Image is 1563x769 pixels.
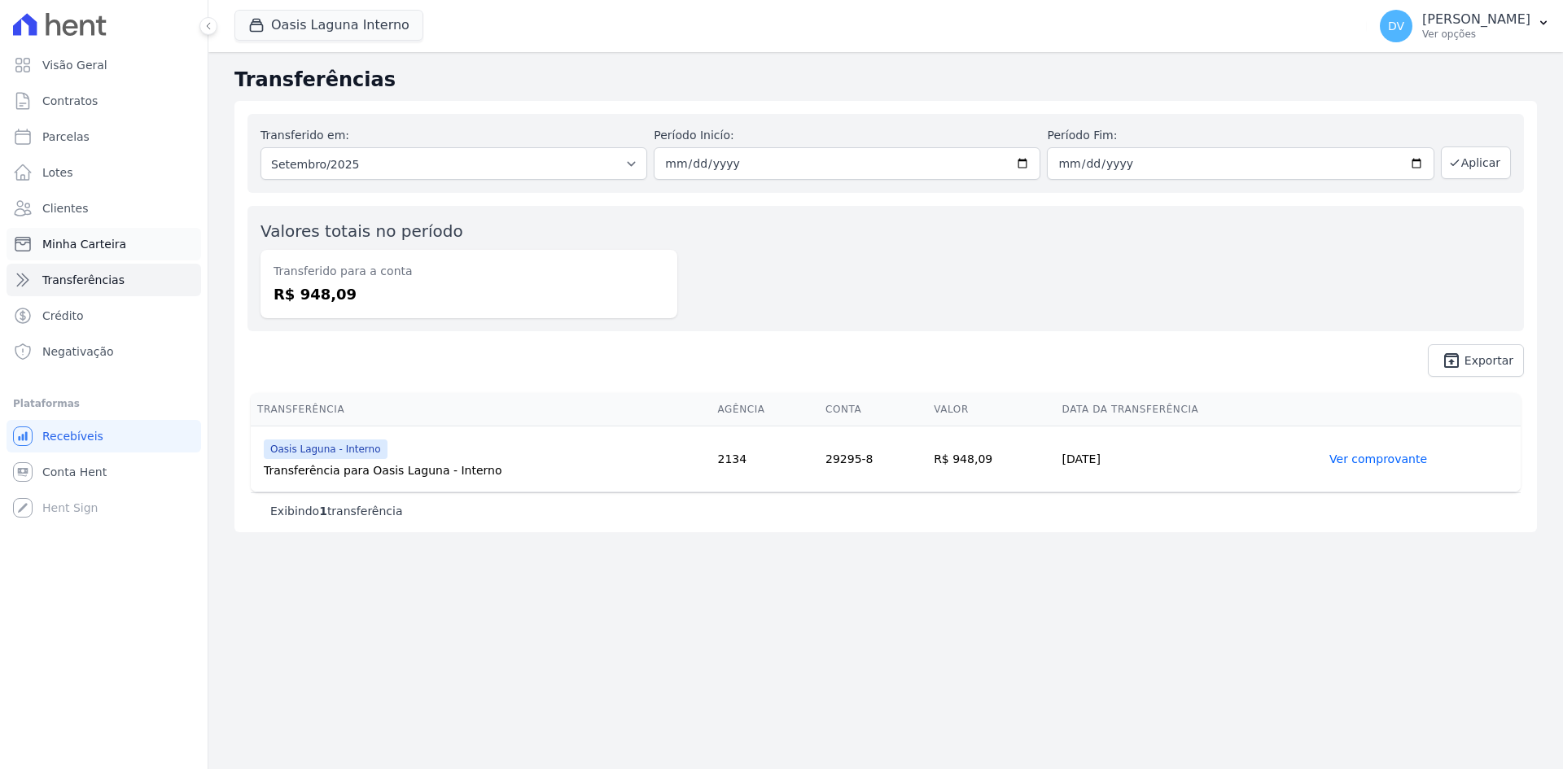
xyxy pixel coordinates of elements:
[819,393,927,426] th: Conta
[42,93,98,109] span: Contratos
[42,343,114,360] span: Negativação
[234,65,1537,94] h2: Transferências
[42,164,73,181] span: Lotes
[1388,20,1404,32] span: DV
[7,156,201,189] a: Lotes
[274,283,664,305] dd: R$ 948,09
[1047,127,1434,144] label: Período Fim:
[234,10,423,41] button: Oasis Laguna Interno
[7,120,201,153] a: Parcelas
[7,299,201,332] a: Crédito
[7,264,201,296] a: Transferências
[654,127,1040,144] label: Período Inicío:
[7,85,201,117] a: Contratos
[42,272,125,288] span: Transferências
[319,505,327,518] b: 1
[42,308,84,324] span: Crédito
[274,263,664,280] dt: Transferido para a conta
[260,221,463,241] label: Valores totais no período
[1422,11,1530,28] p: [PERSON_NAME]
[260,129,349,142] label: Transferido em:
[1367,3,1563,49] button: DV [PERSON_NAME] Ver opções
[42,129,90,145] span: Parcelas
[7,228,201,260] a: Minha Carteira
[711,426,819,492] td: 2134
[42,200,88,216] span: Clientes
[7,420,201,452] a: Recebíveis
[42,236,126,252] span: Minha Carteira
[13,394,195,413] div: Plataformas
[927,426,1055,492] td: R$ 948,09
[42,428,103,444] span: Recebíveis
[1422,28,1530,41] p: Ver opções
[1464,356,1513,365] span: Exportar
[819,426,927,492] td: 29295-8
[7,456,201,488] a: Conta Hent
[711,393,819,426] th: Agência
[7,49,201,81] a: Visão Geral
[42,464,107,480] span: Conta Hent
[1428,344,1524,377] a: unarchive Exportar
[251,393,711,426] th: Transferência
[927,393,1055,426] th: Valor
[7,192,201,225] a: Clientes
[270,503,403,519] p: Exibindo transferência
[7,335,201,368] a: Negativação
[264,462,704,478] div: Transferência para Oasis Laguna - Interno
[264,439,387,459] span: Oasis Laguna - Interno
[1056,426,1324,492] td: [DATE]
[1056,393,1324,426] th: Data da Transferência
[1442,351,1461,370] i: unarchive
[42,57,107,73] span: Visão Geral
[1329,452,1427,465] a: Ver comprovante
[1441,146,1511,179] button: Aplicar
